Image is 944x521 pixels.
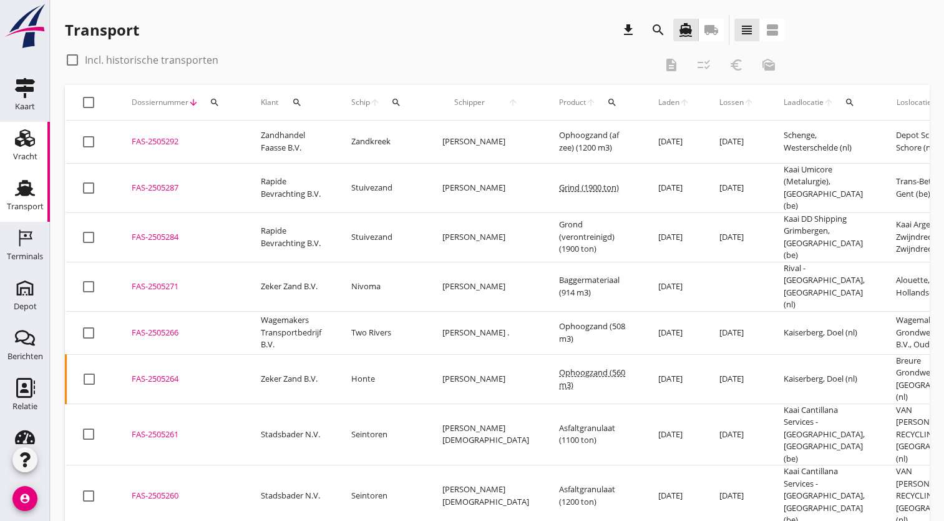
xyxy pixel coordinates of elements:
[336,121,427,164] td: Zandkreek
[7,352,43,360] div: Berichten
[132,182,231,194] div: FAS-2505287
[336,354,427,404] td: Honte
[12,486,37,511] i: account_circle
[769,121,881,164] td: Schenge, Westerschelde (nl)
[679,97,689,107] i: arrow_upward
[14,302,37,310] div: Depot
[651,22,666,37] i: search
[15,102,35,111] div: Kaart
[351,97,370,108] span: Schip
[544,212,643,262] td: Grond (verontreinigd) (1900 ton)
[13,152,37,161] div: Vracht
[769,404,881,465] td: Kaai Cantillana Services - [GEOGRAPHIC_DATA], [GEOGRAPHIC_DATA] (be)
[704,311,769,354] td: [DATE]
[643,121,704,164] td: [DATE]
[845,97,855,107] i: search
[719,97,744,108] span: Lossen
[132,373,231,385] div: FAS-2505264
[496,97,529,107] i: arrow_upward
[336,311,427,354] td: Two Rivers
[769,262,881,311] td: Rival - [GEOGRAPHIC_DATA], [GEOGRAPHIC_DATA] (nl)
[442,97,496,108] span: Schipper
[744,97,754,107] i: arrow_upward
[2,3,47,49] img: logo-small.a267ee39.svg
[427,311,544,354] td: [PERSON_NAME] .
[643,163,704,212] td: [DATE]
[391,97,401,107] i: search
[769,163,881,212] td: Kaai Umicore (Metalurgie), [GEOGRAPHIC_DATA] (be)
[246,121,336,164] td: Zandhandel Faasse B.V.
[739,22,754,37] i: view_headline
[246,212,336,262] td: Rapide Bevrachting B.V.
[643,262,704,311] td: [DATE]
[586,97,596,107] i: arrow_upward
[370,97,380,107] i: arrow_upward
[427,354,544,404] td: [PERSON_NAME]
[427,404,544,465] td: [PERSON_NAME][DEMOGRAPHIC_DATA]
[704,212,769,262] td: [DATE]
[824,97,834,107] i: arrow_upward
[704,22,719,37] i: local_shipping
[292,97,302,107] i: search
[12,402,37,410] div: Relatie
[643,212,704,262] td: [DATE]
[246,404,336,465] td: Stadsbader N.V.
[559,97,586,108] span: Product
[132,97,188,108] span: Dossiernummer
[769,212,881,262] td: Kaai DD Shipping Grimbergen, [GEOGRAPHIC_DATA] (be)
[246,163,336,212] td: Rapide Bevrachting B.V.
[7,252,43,260] div: Terminals
[559,367,625,390] span: Ophoogzand (560 m3)
[427,163,544,212] td: [PERSON_NAME]
[427,212,544,262] td: [PERSON_NAME]
[132,429,231,441] div: FAS-2505261
[678,22,693,37] i: directions_boat
[132,280,231,293] div: FAS-2505271
[65,20,139,40] div: Transport
[85,54,218,66] label: Incl. historische transporten
[704,404,769,465] td: [DATE]
[621,22,636,37] i: download
[704,163,769,212] td: [DATE]
[769,354,881,404] td: Kaiserberg, Doel (nl)
[246,354,336,404] td: Zeker Zand B.V.
[544,262,643,311] td: Baggermateriaal (914 m3)
[704,121,769,164] td: [DATE]
[336,404,427,465] td: Seintoren
[336,163,427,212] td: Stuivezand
[784,97,824,108] span: Laadlocatie
[643,404,704,465] td: [DATE]
[336,262,427,311] td: Nivoma
[132,327,231,339] div: FAS-2505266
[132,231,231,244] div: FAS-2505284
[544,121,643,164] td: Ophoogzand (af zee) (1200 m3)
[210,97,220,107] i: search
[769,311,881,354] td: Kaiserberg, Doel (nl)
[427,262,544,311] td: [PERSON_NAME]
[427,121,544,164] td: [PERSON_NAME]
[7,202,44,211] div: Transport
[261,87,321,117] div: Klant
[246,311,336,354] td: Wagemakers Transportbedrijf B.V.
[643,354,704,404] td: [DATE]
[188,97,198,107] i: arrow_downward
[704,354,769,404] td: [DATE]
[336,212,427,262] td: Stuivezand
[658,97,679,108] span: Laden
[607,97,617,107] i: search
[643,311,704,354] td: [DATE]
[544,404,643,465] td: Asfaltgranulaat (1100 ton)
[132,136,231,148] div: FAS-2505292
[246,262,336,311] td: Zeker Zand B.V.
[544,311,643,354] td: Ophoogzand (508 m3)
[132,490,231,502] div: FAS-2505260
[896,97,932,108] span: Loslocatie
[559,182,619,193] span: Grind (1900 ton)
[765,22,780,37] i: view_agenda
